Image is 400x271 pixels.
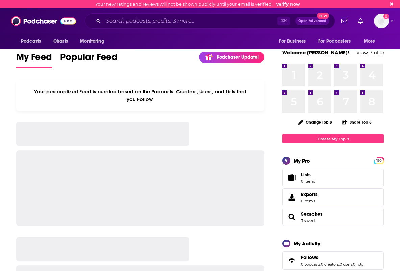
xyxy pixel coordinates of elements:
a: Create My Top 8 [282,134,384,143]
button: Open AdvancedNew [295,17,329,25]
button: open menu [75,35,113,48]
span: Exports [301,191,318,197]
a: 0 users [340,262,352,267]
span: Follows [301,254,318,261]
button: open menu [16,35,50,48]
span: , [320,262,321,267]
img: User Profile [374,14,389,28]
span: , [352,262,353,267]
a: Show notifications dropdown [355,15,366,27]
button: open menu [274,35,314,48]
a: Searches [285,212,298,222]
span: Logged in as bgast63 [374,14,389,28]
div: Search podcasts, credits, & more... [85,13,335,29]
a: 0 lists [353,262,363,267]
input: Search podcasts, credits, & more... [103,16,277,26]
div: My Activity [294,240,320,247]
a: 3 saved [301,218,315,223]
a: Verify Now [276,2,300,7]
span: Lists [285,173,298,182]
svg: Email not verified [383,14,389,19]
span: New [317,13,329,19]
span: For Business [279,36,306,46]
a: Lists [282,169,384,187]
a: My Feed [16,51,52,68]
button: Change Top 8 [294,118,336,126]
a: 0 creators [321,262,339,267]
span: Lists [301,172,311,178]
span: More [364,36,375,46]
p: Podchaser Update! [217,54,259,60]
img: Podchaser - Follow, Share and Rate Podcasts [11,15,76,27]
a: PRO [375,158,383,163]
span: Follows [282,251,384,270]
span: Monitoring [80,36,104,46]
div: Your new ratings and reviews will not be shown publicly until your email is verified. [95,2,300,7]
a: Follows [301,254,363,261]
span: For Podcasters [318,36,351,46]
span: My Feed [16,51,52,67]
a: Popular Feed [60,51,118,68]
a: Show notifications dropdown [339,15,350,27]
a: Searches [301,211,323,217]
span: Open Advanced [298,19,326,23]
a: View Profile [356,49,384,56]
span: 0 items [301,199,318,203]
span: Charts [53,36,68,46]
a: Welcome [PERSON_NAME]! [282,49,349,56]
button: Share Top 8 [342,116,372,129]
div: Your personalized Feed is curated based on the Podcasts, Creators, Users, and Lists that you Follow. [16,80,264,111]
a: Follows [285,256,298,265]
a: Exports [282,188,384,206]
span: Popular Feed [60,51,118,67]
a: Charts [49,35,72,48]
span: Searches [282,208,384,226]
span: Exports [285,193,298,202]
span: Lists [301,172,315,178]
button: Show profile menu [374,14,389,28]
span: Podcasts [21,36,41,46]
button: open menu [359,35,384,48]
div: My Pro [294,157,310,164]
a: 0 podcasts [301,262,320,267]
span: ⌘ K [277,17,290,25]
button: open menu [314,35,360,48]
span: 0 items [301,179,315,184]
